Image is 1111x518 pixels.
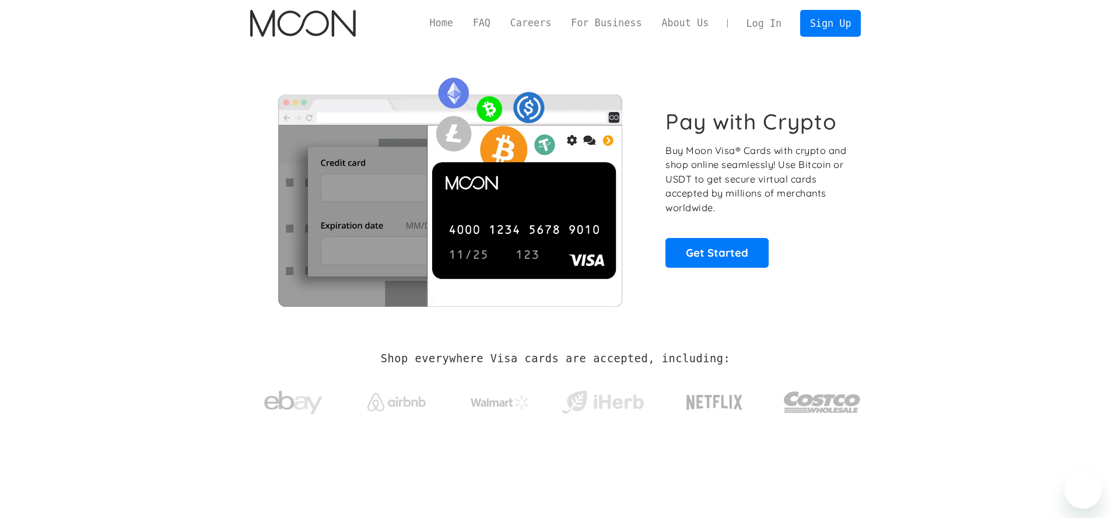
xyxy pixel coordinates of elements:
iframe: Button to launch messaging window [1064,471,1102,509]
img: Walmart [471,395,529,409]
a: ebay [250,373,337,427]
a: Netflix [663,376,767,423]
a: home [250,10,356,37]
img: Airbnb [367,393,426,411]
a: FAQ [463,16,500,30]
a: Costco [783,369,861,430]
img: Moon Cards let you spend your crypto anywhere Visa is accepted. [250,69,650,306]
a: iHerb [559,376,646,423]
a: Sign Up [800,10,861,36]
h2: Shop everywhere Visa cards are accepted, including: [381,352,730,365]
a: Home [420,16,463,30]
h1: Pay with Crypto [665,108,837,135]
a: Airbnb [353,381,440,417]
p: Buy Moon Visa® Cards with crypto and shop online seamlessly! Use Bitcoin or USDT to get secure vi... [665,143,848,215]
a: Walmart [456,384,543,415]
img: Moon Logo [250,10,356,37]
a: Get Started [665,238,769,267]
img: ebay [264,384,323,421]
img: iHerb [559,387,646,418]
a: About Us [651,16,719,30]
img: Costco [783,380,861,424]
a: For Business [561,16,651,30]
a: Careers [500,16,561,30]
a: Log In [737,10,791,36]
img: Netflix [685,388,744,417]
